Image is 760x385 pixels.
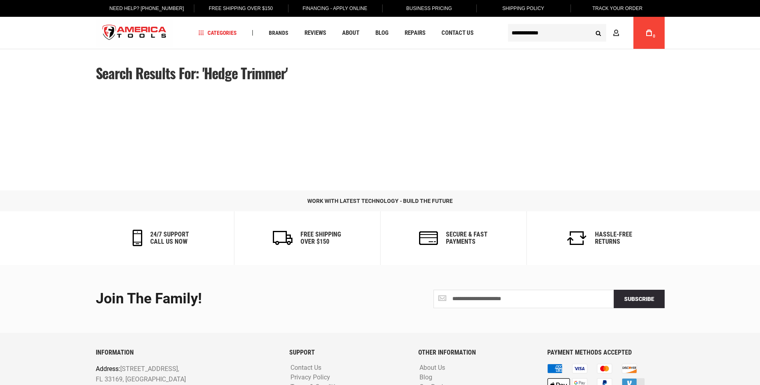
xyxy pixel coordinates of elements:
button: Subscribe [614,290,665,308]
a: Privacy Policy [288,374,332,381]
span: Categories [198,30,237,36]
h6: INFORMATION [96,349,277,356]
h6: SUPPORT [289,349,406,356]
span: Blog [375,30,389,36]
a: Contact Us [438,28,477,38]
span: Contact Us [441,30,474,36]
a: Blog [372,28,392,38]
a: Categories [195,28,240,38]
span: Brands [269,30,288,36]
h6: secure & fast payments [446,231,488,245]
a: Brands [265,28,292,38]
h6: 24/7 support call us now [150,231,189,245]
h6: Free Shipping Over $150 [300,231,341,245]
span: Address: [96,365,120,373]
a: Contact Us [288,364,323,372]
span: Subscribe [624,296,654,302]
span: 0 [653,34,655,38]
a: About Us [417,364,447,372]
a: store logo [96,18,173,48]
a: 0 [641,17,657,49]
h6: PAYMENT METHODS ACCEPTED [547,349,664,356]
span: Search results for: 'hedge trimmer' [96,62,288,83]
button: Search [591,25,606,40]
span: Repairs [405,30,425,36]
a: Blog [417,374,434,381]
a: Repairs [401,28,429,38]
span: Reviews [304,30,326,36]
a: Reviews [301,28,330,38]
h6: OTHER INFORMATION [418,349,535,356]
span: About [342,30,359,36]
p: [STREET_ADDRESS], FL 33169, [GEOGRAPHIC_DATA] [96,364,241,384]
h6: Hassle-Free Returns [595,231,632,245]
div: Join the Family! [96,291,374,307]
span: Shipping Policy [502,6,544,11]
a: About [339,28,363,38]
img: America Tools [96,18,173,48]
